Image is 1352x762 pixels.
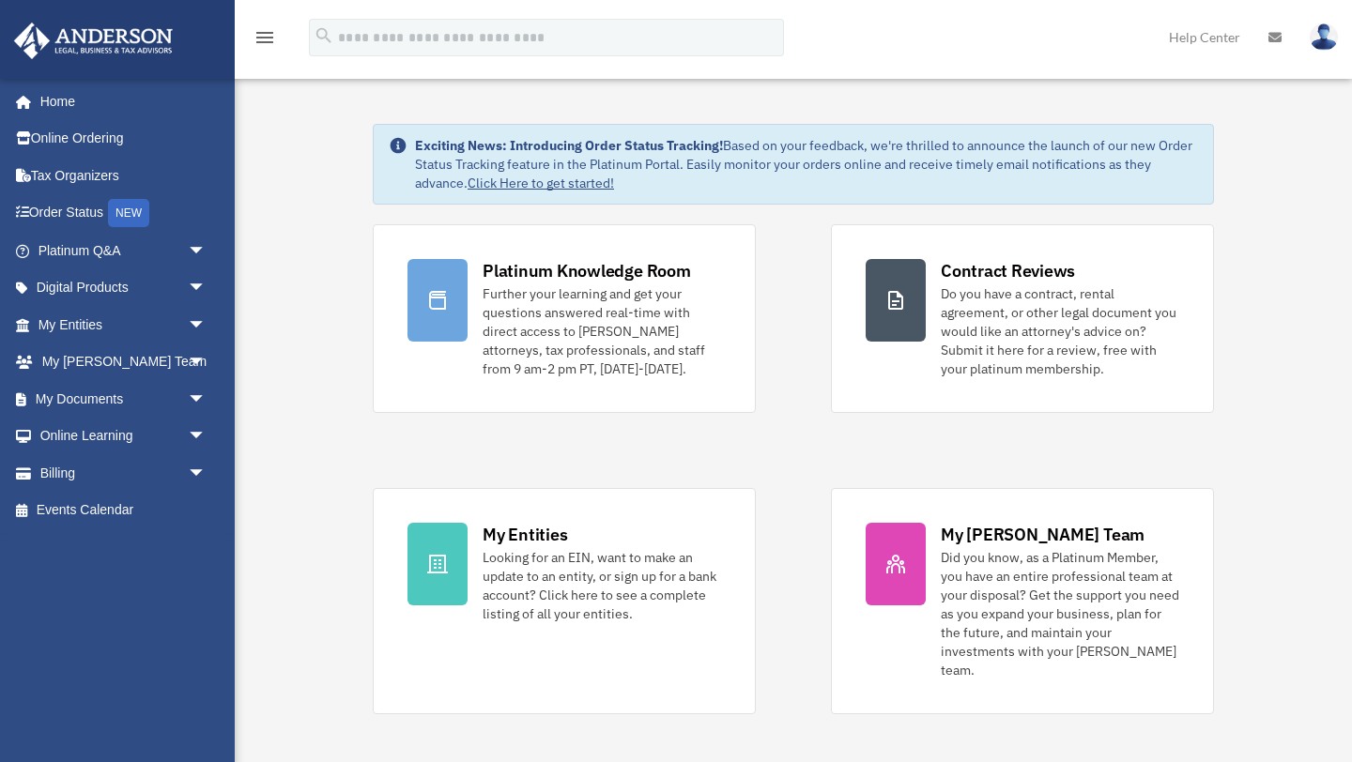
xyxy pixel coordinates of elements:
span: arrow_drop_down [188,232,225,270]
a: Home [13,83,225,120]
div: Looking for an EIN, want to make an update to an entity, or sign up for a bank account? Click her... [483,548,721,623]
span: arrow_drop_down [188,380,225,419]
div: Further your learning and get your questions answered real-time with direct access to [PERSON_NAM... [483,284,721,378]
a: Order StatusNEW [13,194,235,233]
a: menu [253,33,276,49]
a: Tax Organizers [13,157,235,194]
i: menu [253,26,276,49]
div: Do you have a contract, rental agreement, or other legal document you would like an attorney's ad... [941,284,1179,378]
div: My Entities [483,523,567,546]
a: Platinum Q&Aarrow_drop_down [13,232,235,269]
div: Contract Reviews [941,259,1075,282]
a: Contract Reviews Do you have a contract, rental agreement, or other legal document you would like... [831,224,1214,413]
a: Platinum Knowledge Room Further your learning and get your questions answered real-time with dire... [373,224,756,413]
a: Click Here to get started! [468,175,614,191]
span: arrow_drop_down [188,343,225,382]
img: Anderson Advisors Platinum Portal [8,23,178,59]
a: My [PERSON_NAME] Teamarrow_drop_down [13,343,235,381]
span: arrow_drop_down [188,269,225,308]
a: Online Learningarrow_drop_down [13,418,235,455]
a: My [PERSON_NAME] Team Did you know, as a Platinum Member, you have an entire professional team at... [831,488,1214,714]
span: arrow_drop_down [188,454,225,493]
div: My [PERSON_NAME] Team [941,523,1145,546]
div: NEW [108,199,149,227]
a: My Entitiesarrow_drop_down [13,306,235,343]
a: Digital Productsarrow_drop_down [13,269,235,307]
div: Platinum Knowledge Room [483,259,691,282]
strong: Exciting News: Introducing Order Status Tracking! [415,137,723,154]
div: Based on your feedback, we're thrilled to announce the launch of our new Order Status Tracking fe... [415,136,1198,192]
i: search [314,25,334,46]
a: Billingarrow_drop_down [13,454,235,492]
a: My Documentsarrow_drop_down [13,380,235,418]
div: Did you know, as a Platinum Member, you have an entire professional team at your disposal? Get th... [941,548,1179,679]
img: User Pic [1310,23,1338,51]
span: arrow_drop_down [188,306,225,344]
a: Online Ordering [13,120,235,158]
span: arrow_drop_down [188,418,225,456]
a: My Entities Looking for an EIN, want to make an update to an entity, or sign up for a bank accoun... [373,488,756,714]
a: Events Calendar [13,492,235,529]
